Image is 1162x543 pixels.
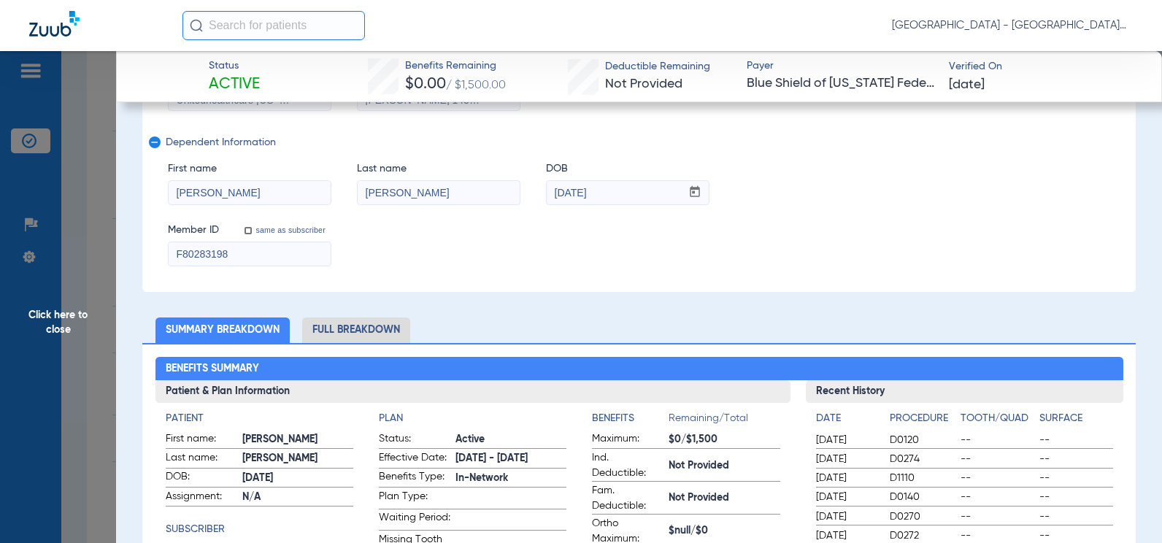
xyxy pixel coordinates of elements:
span: N/A [242,490,353,505]
span: -- [1039,490,1113,504]
app-breakdown-title: Tooth/Quad [961,411,1034,431]
span: Active [455,432,566,447]
span: D0140 [890,490,956,504]
span: Blue Shield of [US_STATE] Federal Plan [747,74,936,93]
span: -- [961,471,1034,485]
span: Fam. Deductible: [592,483,663,514]
li: Full Breakdown [302,317,410,343]
app-breakdown-title: Benefits [592,411,669,431]
span: [DATE] [949,76,985,94]
span: [PERSON_NAME] [242,451,353,466]
span: First name [168,161,331,177]
span: [PERSON_NAME] [242,432,353,447]
span: Plan Type: [379,489,450,509]
span: [DATE] - [DATE] [455,451,566,466]
app-breakdown-title: Procedure [890,411,956,431]
span: D0270 [890,509,956,524]
span: [DATE] [816,452,877,466]
span: D0274 [890,452,956,466]
label: same as subscriber [253,225,326,235]
span: $0/$1,500 [669,432,780,447]
span: Ind. Deductible: [592,450,663,481]
span: Benefits Type: [379,469,450,487]
span: D1110 [890,471,956,485]
span: $0.00 [405,77,446,92]
span: [DATE] [816,528,877,543]
span: Benefits Remaining [405,58,506,74]
span: -- [1039,452,1113,466]
span: Status [209,58,260,74]
span: Dependent Information [166,136,1108,148]
span: Member ID [168,223,219,238]
span: -- [1039,433,1113,447]
span: D0272 [890,528,956,543]
span: Last name [357,161,520,177]
button: Open calendar [681,181,709,204]
span: -- [1039,471,1113,485]
li: Summary Breakdown [155,317,290,343]
span: Status: [379,431,450,449]
span: $null/$0 [669,523,780,539]
span: Not Provided [605,77,682,90]
app-breakdown-title: Surface [1039,411,1113,431]
span: Not Provided [669,490,780,506]
h4: Patient [166,411,353,426]
mat-icon: remove [149,136,158,154]
input: Search for patients [182,11,365,40]
span: D0120 [890,433,956,447]
span: Payer [747,58,936,74]
iframe: Chat Widget [1089,473,1162,543]
span: -- [961,452,1034,466]
h4: Plan [379,411,566,426]
span: [DATE] [816,471,877,485]
h3: Patient & Plan Information [155,380,790,404]
h4: Procedure [890,411,956,426]
span: -- [1039,509,1113,524]
span: In-Network [455,471,566,486]
span: -- [961,509,1034,524]
span: Waiting Period: [379,510,450,530]
h4: Subscriber [166,522,353,537]
span: Remaining/Total [669,411,780,431]
span: -- [961,490,1034,504]
span: Effective Date: [379,450,450,468]
img: Zuub Logo [29,11,80,36]
span: Deductible Remaining [605,59,710,74]
h3: Recent History [806,380,1123,404]
span: Verified On [949,59,1139,74]
h4: Date [816,411,877,426]
span: Last name: [166,450,237,468]
span: First name: [166,431,237,449]
h4: Surface [1039,411,1113,426]
span: Not Provided [669,458,780,474]
span: -- [961,528,1034,543]
span: [DATE] [816,490,877,504]
span: DOB: [166,469,237,487]
span: Maximum: [592,431,663,449]
h2: Benefits Summary [155,357,1123,380]
span: / $1,500.00 [446,80,506,91]
span: [DATE] [816,509,877,524]
span: DOB [546,161,709,177]
app-breakdown-title: Date [816,411,877,431]
span: -- [1039,528,1113,543]
span: -- [961,433,1034,447]
span: [DATE] [816,433,877,447]
h4: Benefits [592,411,669,426]
span: [DATE] [242,471,353,486]
img: Search Icon [190,19,203,32]
span: [GEOGRAPHIC_DATA] - [GEOGRAPHIC_DATA] [892,18,1133,33]
span: Active [209,74,260,95]
h4: Tooth/Quad [961,411,1034,426]
span: Assignment: [166,489,237,507]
